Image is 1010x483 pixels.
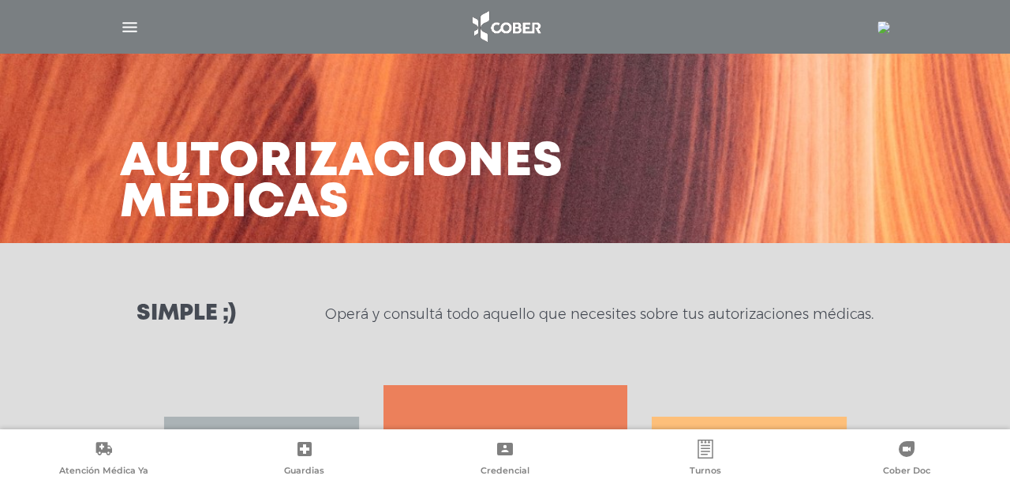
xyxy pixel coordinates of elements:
[464,8,547,46] img: logo_cober_home-white.png
[690,465,721,479] span: Turnos
[405,440,605,480] a: Credencial
[59,465,148,479] span: Atención Médica Ya
[325,305,873,324] p: Operá y consultá todo aquello que necesites sobre tus autorizaciones médicas.
[481,465,529,479] span: Credencial
[137,303,236,325] h3: Simple ;)
[605,440,806,480] a: Turnos
[3,440,204,480] a: Atención Médica Ya
[120,142,563,224] h3: Autorizaciones médicas
[806,440,1007,480] a: Cober Doc
[120,17,140,37] img: Cober_menu-lines-white.svg
[204,440,404,480] a: Guardias
[883,465,930,479] span: Cober Doc
[877,21,890,34] img: 778
[284,465,324,479] span: Guardias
